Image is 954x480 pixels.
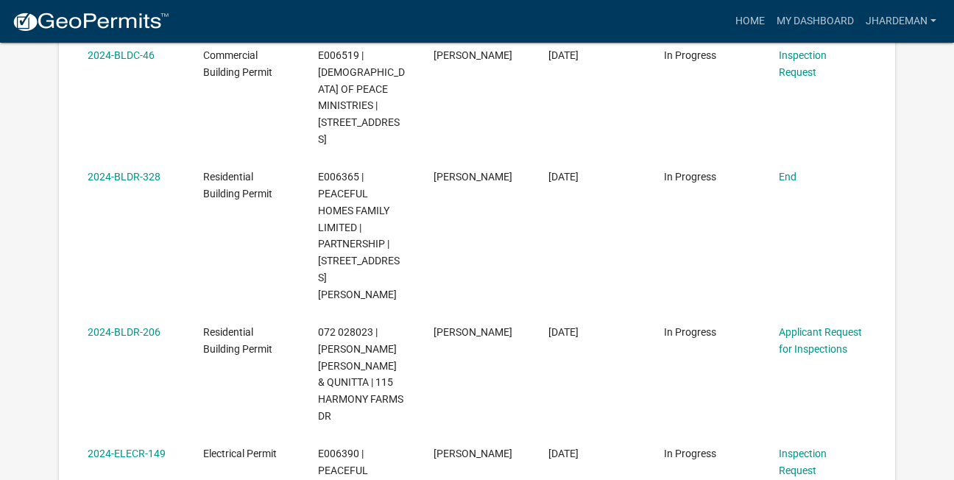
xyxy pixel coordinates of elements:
[860,7,942,35] a: jhardeman
[203,171,272,200] span: Residential Building Permit
[88,49,155,61] a: 2024-BLDC-46
[318,49,405,145] span: E006519 | GOD OF PEACE MINISTRIES | 601 S Jefferson Ave
[548,326,579,338] span: 06/04/2024
[548,171,579,183] span: 09/10/2024
[434,448,512,459] span: Julisia Hardeman
[88,448,166,459] a: 2024-ELECR-149
[664,171,716,183] span: In Progress
[664,326,716,338] span: In Progress
[434,49,512,61] span: Julisia Hardeman
[779,49,827,78] a: Inspection Request
[318,326,403,422] span: 072 028023 | EVANS ROGERS & QUNITTA | 115 HARMONY FARMS DR
[779,326,862,355] a: Applicant Request for Inspections
[88,326,160,338] a: 2024-BLDR-206
[779,171,796,183] a: End
[779,448,827,476] a: Inspection Request
[664,49,716,61] span: In Progress
[203,326,272,355] span: Residential Building Permit
[771,7,860,35] a: My Dashboard
[434,171,512,183] span: Julisia Hardeman
[203,448,277,459] span: Electrical Permit
[434,326,512,338] span: Julisia Hardeman
[548,448,579,459] span: 03/12/2024
[318,171,400,300] span: E006365 | PEACEFUL HOMES FAMILY LIMITED | PARTNERSHIP | 102 EDWARDS ST
[548,49,579,61] span: 09/30/2024
[88,171,160,183] a: 2024-BLDR-328
[664,448,716,459] span: In Progress
[203,49,272,78] span: Commercial Building Permit
[729,7,771,35] a: Home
